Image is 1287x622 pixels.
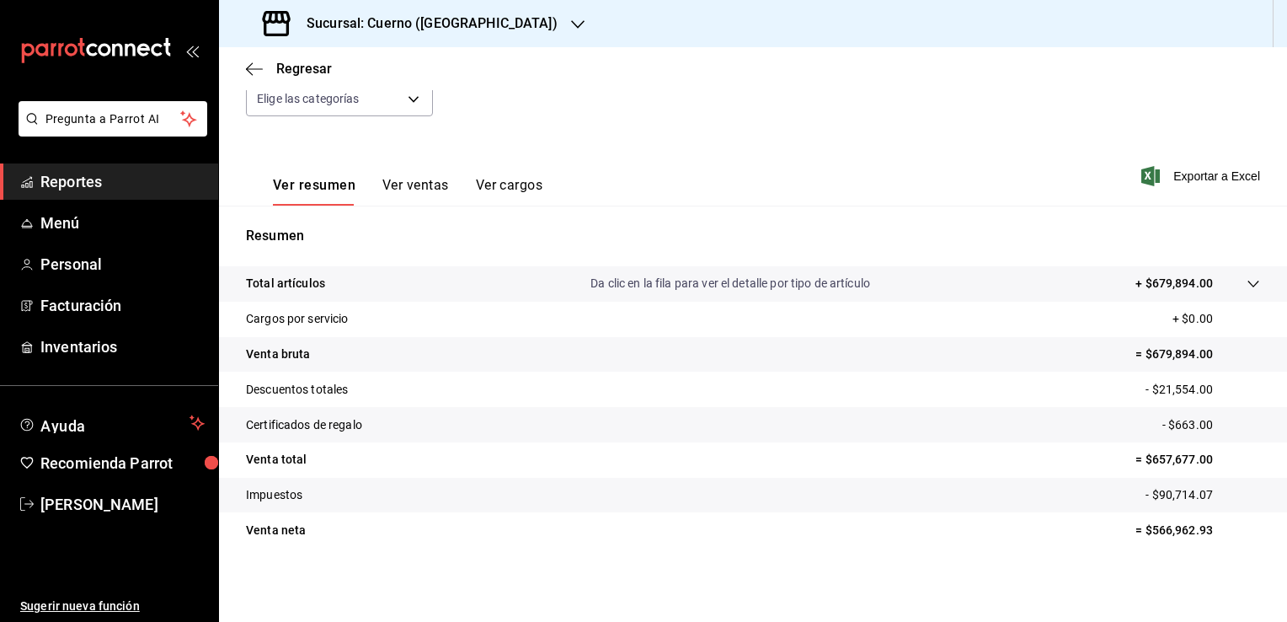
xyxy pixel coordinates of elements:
[1145,166,1260,186] button: Exportar a Excel
[40,413,183,433] span: Ayuda
[246,486,302,504] p: Impuestos
[45,110,181,128] span: Pregunta a Parrot AI
[1135,275,1213,292] p: + $679,894.00
[40,496,158,513] font: [PERSON_NAME]
[40,338,117,356] font: Inventarios
[276,61,332,77] span: Regresar
[246,310,349,328] p: Cargos por servicio
[246,381,348,399] p: Descuentos totales
[246,451,307,469] p: Venta total
[40,214,80,232] font: Menú
[257,90,360,107] span: Elige las categorías
[590,275,870,292] p: Da clic en la fila para ver el detalle por tipo de artículo
[40,255,102,273] font: Personal
[246,416,362,434] p: Certificados de regalo
[246,61,332,77] button: Regresar
[1172,310,1260,328] p: + $0.00
[1173,169,1260,183] font: Exportar a Excel
[40,454,173,472] font: Recomienda Parrot
[293,13,558,34] h3: Sucursal: Cuerno ([GEOGRAPHIC_DATA])
[1145,381,1260,399] p: - $21,554.00
[246,226,1260,246] p: Resumen
[12,122,207,140] a: Pregunta a Parrot AI
[1162,416,1260,434] p: - $663.00
[273,177,542,206] div: Pestañas de navegación
[246,275,325,292] p: Total artículos
[246,346,310,363] p: Venta bruta
[19,101,207,137] button: Pregunta a Parrot AI
[40,173,102,190] font: Reportes
[273,177,355,194] font: Ver resumen
[382,177,449,206] button: Ver ventas
[20,599,140,613] font: Sugerir nueva función
[1135,346,1260,363] p: = $679,894.00
[185,44,199,57] button: open_drawer_menu
[1145,486,1260,504] p: - $90,714.07
[476,177,543,206] button: Ver cargos
[40,297,121,314] font: Facturación
[1135,522,1260,539] p: = $566,962.93
[1135,451,1260,469] p: = $657,677.00
[246,522,306,539] p: Venta neta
